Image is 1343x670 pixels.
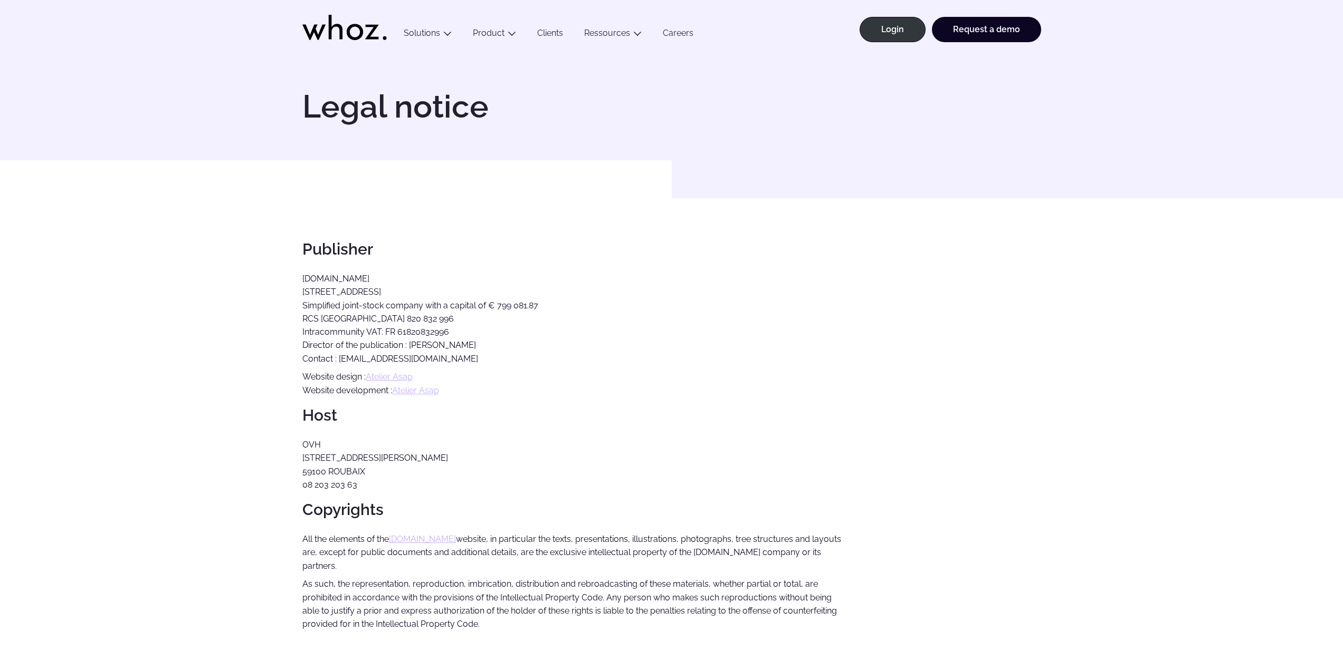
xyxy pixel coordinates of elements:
strong: Host [302,406,337,424]
a: Atelier Asap [392,385,439,395]
p: All the elements of the website, in particular the texts, presentations, illustrations, photograp... [302,532,843,572]
p: OVH [STREET_ADDRESS][PERSON_NAME] 59100 ROUBAIX 08 203 203 63 [302,438,843,491]
a: Login [860,17,926,42]
a: Clients [527,28,574,42]
p: Website design : Website development : [302,370,843,397]
button: Product [462,28,527,42]
a: Careers [652,28,704,42]
a: Atelier Asap [366,372,413,382]
a: Ressources [584,28,630,38]
a: [DOMAIN_NAME] [389,534,456,544]
strong: Publisher [302,240,373,258]
a: Product [473,28,504,38]
p: As such, the representation, reproduction, imbrication, distribution and rebroadcasting of these ... [302,577,843,630]
button: Solutions [393,28,462,42]
button: Ressources [574,28,652,42]
strong: Copyrights [302,500,384,519]
p: [DOMAIN_NAME] [STREET_ADDRESS] Simplified joint-stock company with a capital of € 799 081.87 RCS ... [302,272,843,365]
a: Request a demo [932,17,1041,42]
h1: Legal notice [302,91,666,122]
